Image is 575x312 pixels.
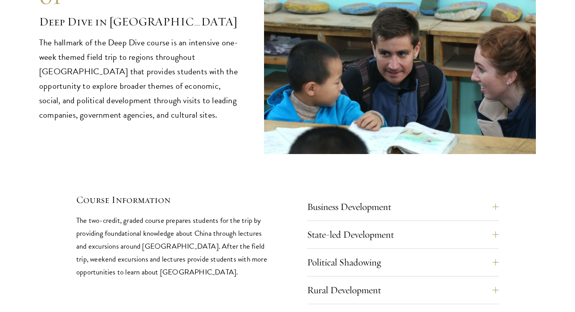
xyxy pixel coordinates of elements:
h5: Course Information [76,193,268,206]
p: The hallmark of the Deep Dive course is an intensive one-week themed field trip to regions throug... [39,36,241,122]
button: Political Shadowing [307,253,499,272]
button: State-led Development [307,225,499,244]
p: The two-credit, graded course prepares students for the trip by providing foundational knowledge ... [76,214,268,278]
h2: Deep Dive in [GEOGRAPHIC_DATA] [39,14,241,30]
button: Rural Development [307,281,499,299]
button: Business Development [307,197,499,216]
